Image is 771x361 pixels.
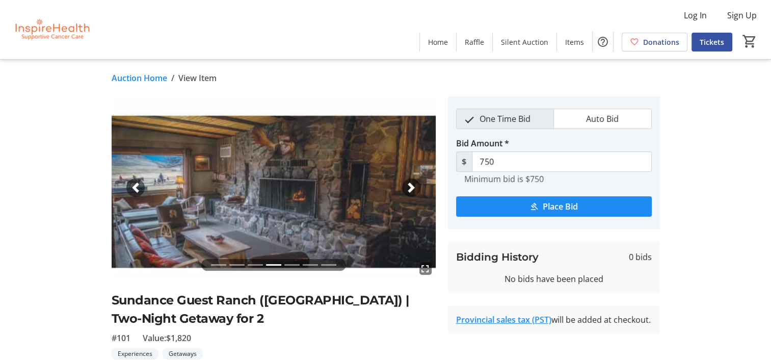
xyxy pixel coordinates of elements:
[501,37,548,47] span: Silent Auction
[465,37,484,47] span: Raffle
[473,109,537,128] span: One Time Bid
[456,314,652,326] div: will be added at checkout.
[456,314,551,325] a: Provincial sales tax (PST)
[171,72,174,84] span: /
[643,37,679,47] span: Donations
[593,32,613,52] button: Help
[580,109,625,128] span: Auto Bid
[112,291,436,328] h2: Sundance Guest Ranch ([GEOGRAPHIC_DATA]) | Two-Night Getaway for 2
[143,332,191,344] span: Value: $1,820
[727,9,757,21] span: Sign Up
[676,7,715,23] button: Log In
[740,32,759,50] button: Cart
[629,251,652,263] span: 0 bids
[112,348,158,359] tr-label-badge: Experiences
[112,332,130,344] span: #101
[456,249,539,265] h3: Bidding History
[428,37,448,47] span: Home
[692,33,732,51] a: Tickets
[456,196,652,217] button: Place Bid
[112,72,167,84] a: Auction Home
[684,9,707,21] span: Log In
[557,33,592,51] a: Items
[493,33,556,51] a: Silent Auction
[457,33,492,51] a: Raffle
[565,37,584,47] span: Items
[456,151,472,172] span: $
[719,7,765,23] button: Sign Up
[464,174,544,184] tr-hint: Minimum bid is $750
[420,33,456,51] a: Home
[700,37,724,47] span: Tickets
[163,348,203,359] tr-label-badge: Getaways
[543,200,578,213] span: Place Bid
[178,72,217,84] span: View Item
[6,4,97,55] img: InspireHealth Supportive Cancer Care's Logo
[112,96,436,279] img: Image
[419,263,432,275] mat-icon: fullscreen
[456,273,652,285] div: No bids have been placed
[456,137,509,149] label: Bid Amount *
[622,33,687,51] a: Donations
